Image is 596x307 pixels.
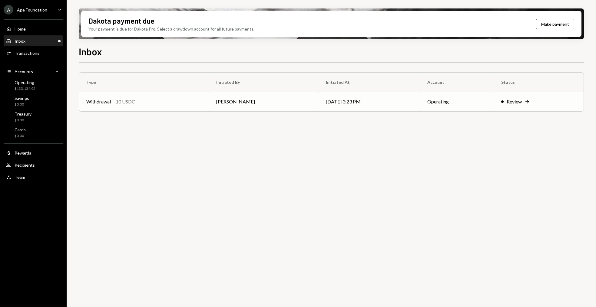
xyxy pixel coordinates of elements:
[420,73,494,92] th: Account
[420,92,494,111] td: Operating
[15,127,26,132] div: Cards
[4,66,63,77] a: Accounts
[116,98,135,105] div: 10 USDC
[4,94,63,108] a: Savings$0.00
[88,26,254,32] div: Your payment is due for Dakota Pro. Select a drawdown account for all future payments.
[15,26,26,31] div: Home
[4,125,63,140] a: Cards$0.00
[15,96,29,101] div: Savings
[15,133,26,139] div: $0.00
[4,147,63,158] a: Rewards
[86,98,111,105] div: Withdrawal
[4,47,63,58] a: Transactions
[4,159,63,170] a: Recipients
[4,23,63,34] a: Home
[15,80,35,85] div: Operating
[88,16,154,26] div: Dakota payment due
[15,150,31,155] div: Rewards
[4,109,63,124] a: Treasury$0.00
[15,86,35,91] div: $133,134.92
[79,73,209,92] th: Type
[209,92,319,111] td: [PERSON_NAME]
[17,7,47,12] div: Ape Foundation
[15,69,33,74] div: Accounts
[15,38,25,44] div: Inbox
[319,92,420,111] td: [DATE] 3:23 PM
[4,5,13,15] div: A
[319,73,420,92] th: Initiated At
[15,111,31,116] div: Treasury
[4,171,63,182] a: Team
[494,73,584,92] th: Status
[4,35,63,46] a: Inbox
[507,98,522,105] div: Review
[15,102,29,107] div: $0.00
[4,78,63,93] a: Operating$133,134.92
[15,162,35,168] div: Recipients
[209,73,319,92] th: Initiated By
[15,118,31,123] div: $0.00
[536,19,574,29] button: Make payment
[15,175,25,180] div: Team
[79,45,102,57] h1: Inbox
[15,51,39,56] div: Transactions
